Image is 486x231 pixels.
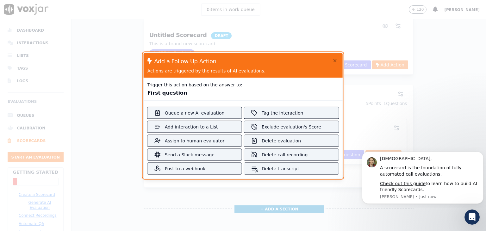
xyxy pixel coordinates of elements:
iframe: Intercom live chat [464,209,480,225]
button: Delete transcript [244,163,339,174]
div: Delete evaluation [262,138,321,144]
iframe: Intercom notifications message [359,146,486,208]
div: Add interaction to a List [165,124,224,130]
div: Add a Follow Up Action [154,57,216,66]
button: Post to a webhook [147,163,242,174]
div: Queue a new AI evaluation [165,110,224,116]
p: Trigger this action based on the answer to: [147,82,242,88]
button: Add interaction to a List [147,121,242,133]
div: Exclude evaluation's Score [262,124,321,130]
button: Exclude evaluation's Score [244,121,339,133]
div: Assign to human evaluator [165,138,224,144]
button: Assign to human evaluator [147,135,242,147]
div: Delete transcript [262,165,321,172]
button: Tag the interaction [244,107,339,119]
div: Send a Slack message [165,152,224,158]
div: Actions are triggered by the results of AI evaluations. [147,68,306,74]
button: Send a Slack message [147,149,242,160]
div: Post to a webhook [165,165,224,172]
button: Delete call recording [244,149,339,160]
p: First question [147,89,187,97]
button: Delete evaluation [244,135,339,147]
div: Tag the interaction [262,110,321,116]
button: Queue a new AI evaluation [147,107,242,119]
div: Delete call recording [262,152,321,158]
